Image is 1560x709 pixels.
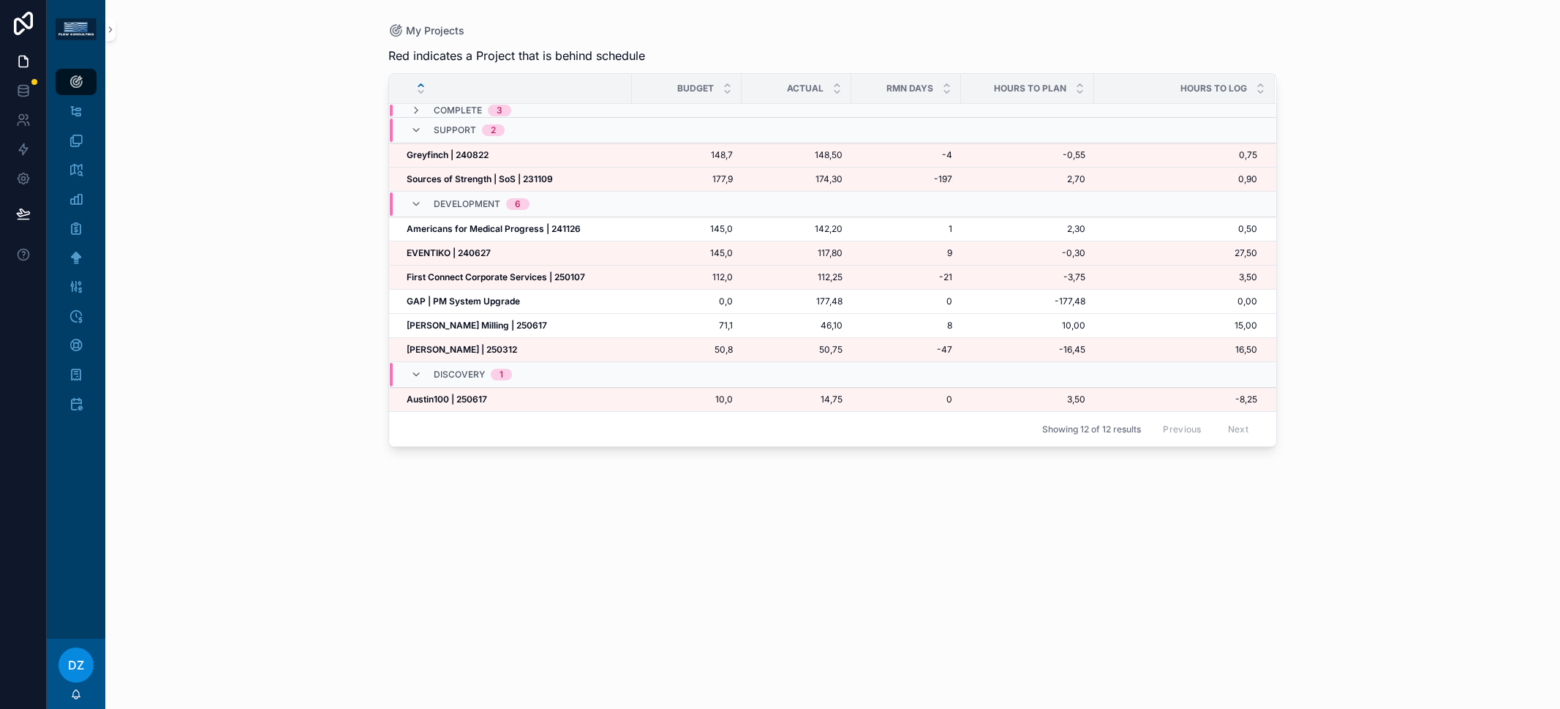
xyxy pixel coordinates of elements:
[1180,83,1247,94] span: Hours to Log
[434,369,485,380] span: Discovery
[500,369,503,380] div: 1
[407,247,491,258] strong: EVENTIKO | 240627
[860,149,952,161] span: -4
[750,271,843,283] a: 112,25
[641,173,733,185] a: 177,9
[1095,223,1257,235] a: 0,50
[750,247,843,259] a: 117,80
[407,344,517,355] strong: [PERSON_NAME] | 250312
[641,344,733,356] a: 50,8
[1095,344,1257,356] a: 16,50
[970,271,1085,283] a: -3,75
[407,149,489,160] strong: Greyfinch | 240822
[1095,247,1257,259] a: 27,50
[860,394,952,405] a: 0
[68,656,84,674] span: DZ
[1095,394,1257,405] a: -8,25
[970,394,1085,405] a: 3,50
[434,124,476,136] span: Support
[994,83,1066,94] span: Hours to Plan
[407,344,623,356] a: [PERSON_NAME] | 250312
[886,83,933,94] span: RMN Days
[641,149,733,161] a: 148,7
[1042,424,1141,435] span: Showing 12 of 12 results
[970,173,1085,185] a: 2,70
[388,23,464,38] a: My Projects
[970,344,1085,356] span: -16,45
[860,320,952,331] span: 8
[641,296,733,307] a: 0,0
[970,247,1085,259] a: -0,30
[407,320,623,331] a: [PERSON_NAME] Milling | 250617
[1095,271,1257,283] a: 3,50
[407,394,487,405] strong: Austin100 | 250617
[406,23,464,38] span: My Projects
[970,320,1085,331] a: 10,00
[407,173,623,185] a: Sources of Strength | SoS | 231109
[407,149,623,161] a: Greyfinch | 240822
[970,223,1085,235] span: 2,30
[787,83,824,94] span: Actual
[56,18,97,40] img: App logo
[641,320,733,331] a: 71,1
[407,271,623,283] a: First Connect Corporate Services | 250107
[434,105,482,116] span: Complete
[641,394,733,405] a: 10,0
[515,198,521,210] div: 6
[750,320,843,331] a: 46,10
[407,223,623,235] a: Americans for Medical Progress | 241126
[641,223,733,235] a: 145,0
[860,271,952,283] span: -21
[860,296,952,307] a: 0
[1095,149,1257,161] span: 0,75
[407,223,581,234] strong: Americans for Medical Progress | 241126
[860,173,952,185] a: -197
[860,223,952,235] a: 1
[970,296,1085,307] span: -177,48
[970,149,1085,161] a: -0,55
[750,173,843,185] span: 174,30
[407,320,547,331] strong: [PERSON_NAME] Milling | 250617
[860,344,952,356] span: -47
[1095,173,1257,185] a: 0,90
[1095,320,1257,331] a: 15,00
[407,271,585,282] strong: First Connect Corporate Services | 250107
[750,223,843,235] a: 142,20
[641,271,733,283] a: 112,0
[407,394,623,405] a: Austin100 | 250617
[750,344,843,356] a: 50,75
[491,124,496,136] div: 2
[860,247,952,259] a: 9
[1095,296,1257,307] a: 0,00
[497,105,502,116] div: 3
[750,394,843,405] a: 14,75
